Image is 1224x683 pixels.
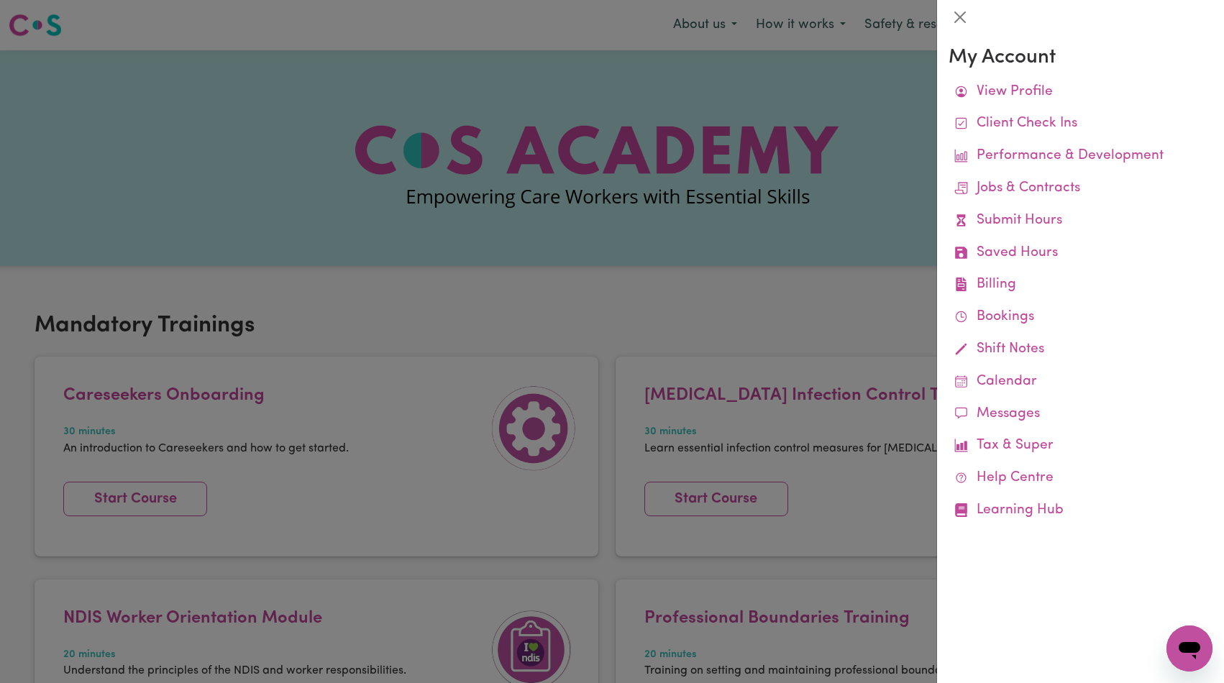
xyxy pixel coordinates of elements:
a: Bookings [949,301,1212,334]
a: Messages [949,398,1212,431]
a: Learning Hub [949,495,1212,527]
a: Shift Notes [949,334,1212,366]
h3: My Account [949,46,1212,70]
a: Submit Hours [949,205,1212,237]
a: Billing [949,269,1212,301]
a: Performance & Development [949,140,1212,173]
a: Jobs & Contracts [949,173,1212,205]
a: Tax & Super [949,430,1212,462]
a: Calendar [949,366,1212,398]
a: Saved Hours [949,237,1212,270]
a: View Profile [949,76,1212,109]
button: Close [949,6,972,29]
a: Help Centre [949,462,1212,495]
a: Client Check Ins [949,108,1212,140]
iframe: Button to launch messaging window [1166,625,1212,671]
